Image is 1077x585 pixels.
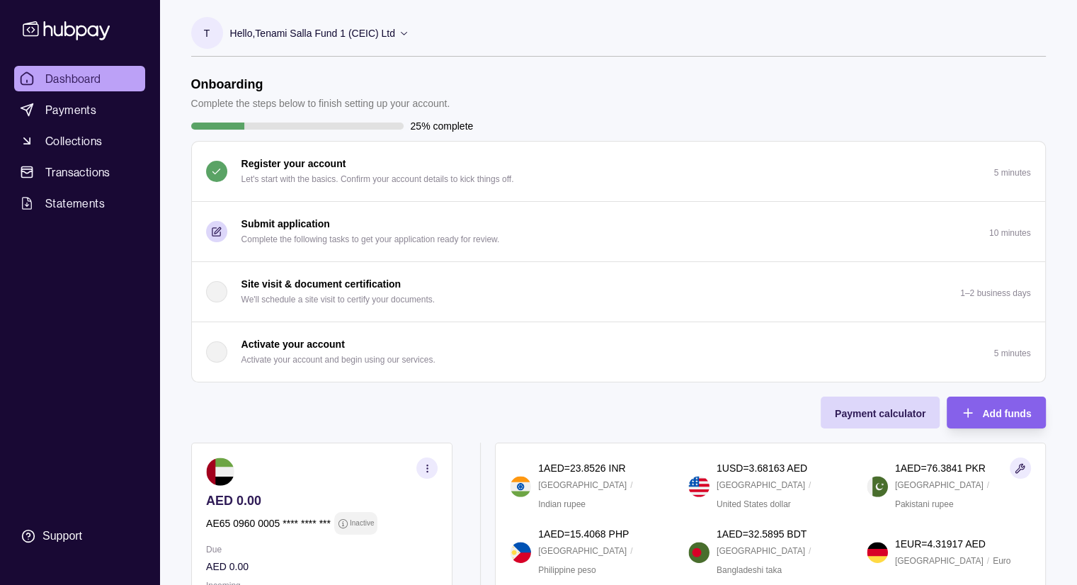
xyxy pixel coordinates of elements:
[895,536,986,552] p: 1 EUR = 4.31917 AED
[241,171,514,187] p: Let's start with the basics. Confirm your account details to kick things off.
[538,562,596,578] p: Philippine peso
[538,526,629,542] p: 1 AED = 15.4068 PHP
[241,336,345,352] p: Activate your account
[538,460,625,476] p: 1 AED = 23.8526 INR
[241,276,401,292] p: Site visit & document certification
[717,526,807,542] p: 1 AED = 32.5895 BDT
[192,262,1045,322] button: Site visit & document certification We'll schedule a site visit to certify your documents.1–2 bus...
[960,288,1030,298] p: 1–2 business days
[538,543,627,559] p: [GEOGRAPHIC_DATA]
[895,553,984,569] p: [GEOGRAPHIC_DATA]
[809,477,811,493] p: /
[717,496,791,512] p: United States dollar
[688,542,710,563] img: bd
[987,477,989,493] p: /
[630,477,632,493] p: /
[821,397,940,428] button: Payment calculator
[241,352,435,368] p: Activate your account and begin using our services.
[809,543,811,559] p: /
[717,543,805,559] p: [GEOGRAPHIC_DATA]
[192,142,1045,201] button: Register your account Let's start with the basics. Confirm your account details to kick things of...
[191,96,450,111] p: Complete the steps below to finish setting up your account.
[45,132,102,149] span: Collections
[835,408,925,419] span: Payment calculator
[947,397,1045,428] button: Add funds
[45,70,101,87] span: Dashboard
[204,25,210,41] p: T
[14,66,145,91] a: Dashboard
[206,542,438,557] p: Due
[989,228,1031,238] p: 10 minutes
[45,101,96,118] span: Payments
[895,460,986,476] p: 1 AED = 76.3841 PKR
[717,562,782,578] p: Bangladeshi taka
[191,76,450,92] h1: Onboarding
[42,528,82,544] div: Support
[411,118,474,134] p: 25% complete
[206,458,234,486] img: ae
[538,477,627,493] p: [GEOGRAPHIC_DATA]
[14,191,145,216] a: Statements
[349,516,373,531] p: Inactive
[867,542,888,563] img: de
[867,476,888,497] img: pk
[241,232,500,247] p: Complete the following tasks to get your application ready for review.
[14,159,145,185] a: Transactions
[14,128,145,154] a: Collections
[987,553,989,569] p: /
[192,322,1045,382] button: Activate your account Activate your account and begin using our services.5 minutes
[630,543,632,559] p: /
[993,553,1010,569] p: Euro
[510,476,531,497] img: in
[14,97,145,123] a: Payments
[993,348,1030,358] p: 5 minutes
[241,216,330,232] p: Submit application
[510,542,531,563] img: ph
[895,496,954,512] p: Pakistani rupee
[717,477,805,493] p: [GEOGRAPHIC_DATA]
[538,496,586,512] p: Indian rupee
[45,164,110,181] span: Transactions
[982,408,1031,419] span: Add funds
[192,202,1045,261] button: Submit application Complete the following tasks to get your application ready for review.10 minutes
[241,156,346,171] p: Register your account
[14,521,145,551] a: Support
[45,195,105,212] span: Statements
[230,25,395,41] p: Hello, Tenami Salla Fund 1 (CEIC) Ltd
[241,292,435,307] p: We'll schedule a site visit to certify your documents.
[895,477,984,493] p: [GEOGRAPHIC_DATA]
[993,168,1030,178] p: 5 minutes
[206,559,438,574] p: AED 0.00
[206,493,438,509] p: AED 0.00
[688,476,710,497] img: us
[717,460,807,476] p: 1 USD = 3.68163 AED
